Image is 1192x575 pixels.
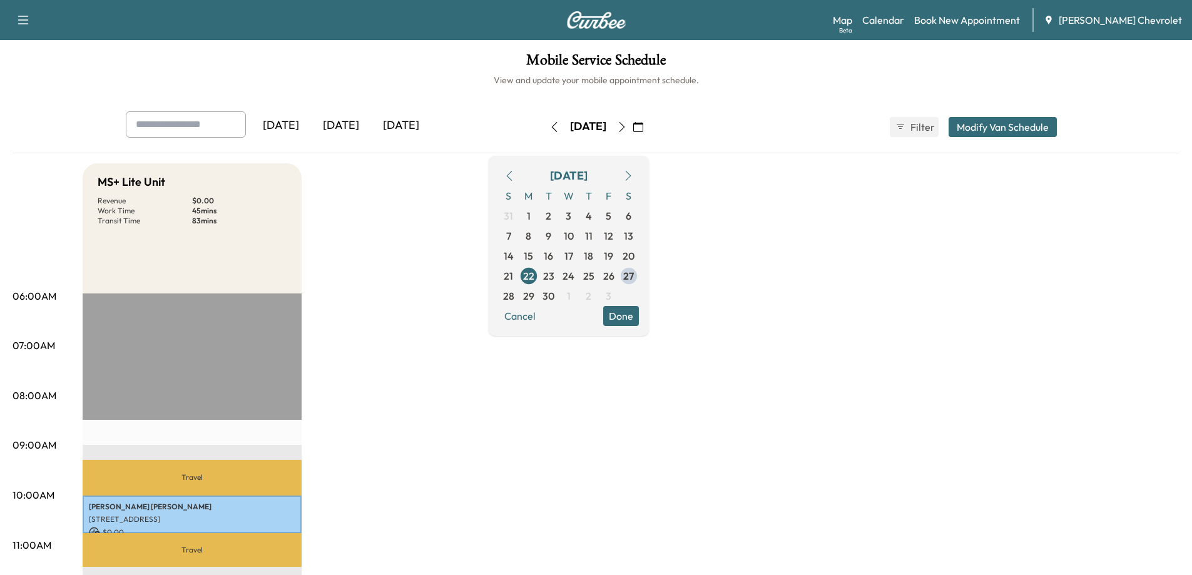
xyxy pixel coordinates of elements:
p: [STREET_ADDRESS] [89,514,295,524]
div: [DATE] [251,111,311,140]
span: 21 [504,268,513,283]
p: $ 0.00 [89,527,295,538]
button: Modify Van Schedule [949,117,1057,137]
span: S [619,186,639,206]
span: 29 [523,288,534,303]
span: W [559,186,579,206]
span: Filter [910,120,933,135]
span: 1 [527,208,531,223]
span: F [599,186,619,206]
span: 2 [546,208,551,223]
div: [DATE] [371,111,431,140]
span: 6 [626,208,631,223]
p: Work Time [98,206,192,216]
h6: View and update your mobile appointment schedule. [13,74,1179,86]
p: Revenue [98,196,192,206]
span: 19 [604,248,613,263]
div: [DATE] [550,167,588,185]
div: [DATE] [311,111,371,140]
span: [PERSON_NAME] Chevrolet [1059,13,1182,28]
span: 15 [524,248,533,263]
span: 13 [624,228,633,243]
p: Transit Time [98,216,192,226]
p: 11:00AM [13,537,51,552]
span: 31 [504,208,513,223]
p: 10:00AM [13,487,54,502]
span: 7 [506,228,511,243]
span: 28 [503,288,514,303]
span: 26 [603,268,614,283]
p: Travel [83,533,302,567]
span: 16 [544,248,553,263]
a: Calendar [862,13,904,28]
span: S [499,186,519,206]
span: 9 [546,228,551,243]
span: 4 [586,208,592,223]
span: T [539,186,559,206]
span: 12 [604,228,613,243]
p: 06:00AM [13,288,56,303]
span: 1 [567,288,571,303]
p: 83 mins [192,216,287,226]
div: [DATE] [570,119,606,135]
h5: MS+ Lite Unit [98,173,165,191]
span: 30 [543,288,554,303]
button: Filter [890,117,939,137]
div: Beta [839,26,852,35]
span: 24 [563,268,574,283]
span: 17 [564,248,573,263]
p: 08:00AM [13,388,56,403]
a: Book New Appointment [914,13,1020,28]
span: 3 [606,288,611,303]
span: 14 [504,248,514,263]
p: [PERSON_NAME] [PERSON_NAME] [89,502,295,512]
span: 25 [583,268,594,283]
span: 8 [526,228,531,243]
button: Cancel [499,306,541,326]
span: 22 [523,268,534,283]
p: 45 mins [192,206,287,216]
button: Done [603,306,639,326]
span: 2 [586,288,591,303]
img: Curbee Logo [566,11,626,29]
p: 09:00AM [13,437,56,452]
span: 20 [623,248,634,263]
span: 10 [564,228,574,243]
span: 27 [623,268,634,283]
span: T [579,186,599,206]
span: 3 [566,208,571,223]
p: Travel [83,460,302,496]
p: $ 0.00 [192,196,287,206]
p: 07:00AM [13,338,55,353]
span: M [519,186,539,206]
a: MapBeta [833,13,852,28]
span: 5 [606,208,611,223]
span: 18 [584,248,593,263]
span: 11 [585,228,593,243]
h1: Mobile Service Schedule [13,53,1179,74]
span: 23 [543,268,554,283]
